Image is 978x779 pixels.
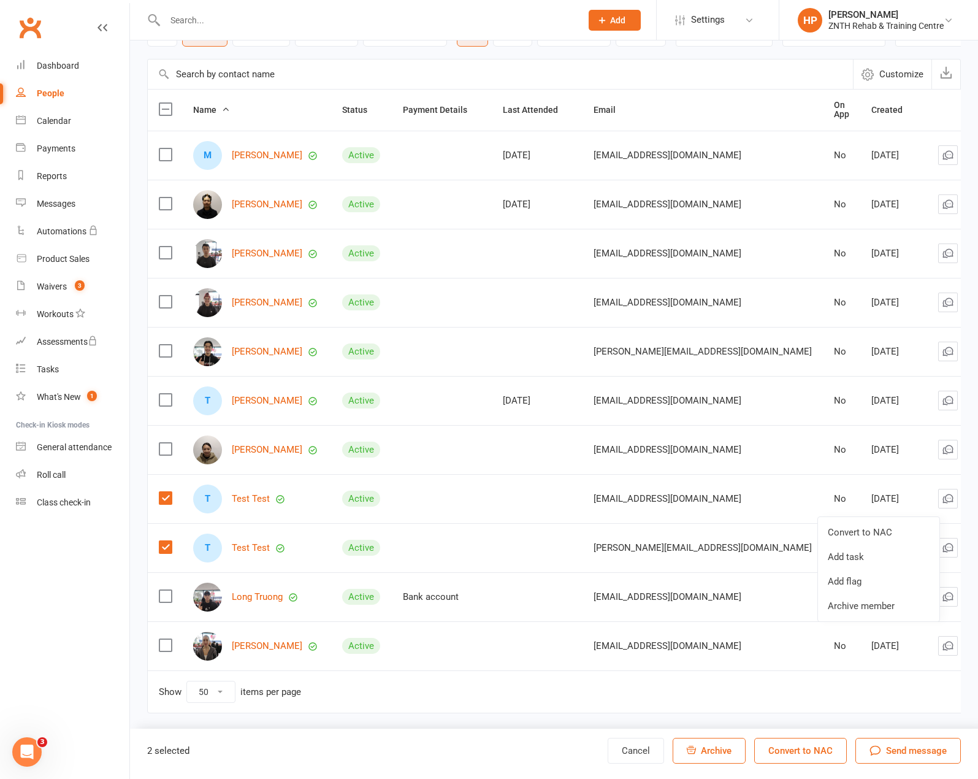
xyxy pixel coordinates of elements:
div: [DATE] [871,641,916,651]
div: Test [193,534,222,562]
div: [DATE] [503,396,571,406]
a: Automations [16,218,129,245]
span: Status [342,105,381,115]
a: [PERSON_NAME] [232,347,302,357]
div: People [37,88,64,98]
span: [PERSON_NAME][EMAIL_ADDRESS][DOMAIN_NAME] [594,536,812,559]
img: Lauren [193,632,222,661]
button: Convert to NAC [754,738,847,764]
a: Calendar [16,107,129,135]
div: [DATE] [871,297,916,308]
span: Payment Details [403,105,481,115]
div: Active [342,638,380,654]
a: People [16,80,129,107]
div: Messages [37,199,75,209]
div: [DATE] [503,199,571,210]
div: Automations [37,226,86,236]
div: Active [342,393,380,409]
img: Long [193,583,222,612]
div: HP [798,8,822,33]
a: Product Sales [16,245,129,273]
div: [DATE] [871,494,916,504]
a: Long Truong [232,592,283,602]
span: 1 [87,391,97,401]
button: Last Attended [503,102,571,117]
div: [DATE] [871,445,916,455]
span: [EMAIL_ADDRESS][DOMAIN_NAME] [594,585,741,608]
div: 2 [147,743,189,758]
div: Active [342,343,380,359]
div: Active [342,294,380,310]
a: Messages [16,190,129,218]
div: Bank account [403,592,481,602]
span: Settings [691,6,725,34]
div: Waivers [37,282,67,291]
img: Johnston [193,337,222,366]
a: What's New1 [16,383,129,411]
div: [DATE] [871,347,916,357]
div: items per page [240,687,301,697]
div: Active [342,245,380,261]
a: [PERSON_NAME] [232,199,302,210]
a: General attendance kiosk mode [16,434,129,461]
input: Search by contact name [148,59,853,89]
div: Active [342,491,380,507]
div: Assessments [37,337,97,347]
div: What's New [37,392,81,402]
input: Search... [161,12,573,29]
button: Status [342,102,381,117]
a: Archive member [818,594,939,618]
a: Convert to NAC [818,520,939,545]
span: 3 [37,737,47,747]
a: [PERSON_NAME] [232,297,302,308]
div: [PERSON_NAME] [828,9,944,20]
div: Roll call [37,470,66,480]
span: [EMAIL_ADDRESS][DOMAIN_NAME] [594,438,741,461]
a: Test Test [232,543,270,553]
a: Assessments [16,328,129,356]
span: Created [871,105,916,115]
a: Dashboard [16,52,129,80]
div: No [834,150,849,161]
div: [DATE] [871,396,916,406]
img: David [193,239,222,268]
button: Archive [673,738,746,764]
div: No [834,199,849,210]
a: [PERSON_NAME] [232,641,302,651]
div: No [834,297,849,308]
iframe: Intercom live chat [12,737,42,767]
div: No [834,494,849,504]
span: Archive [701,745,732,756]
a: [PERSON_NAME] [232,248,302,259]
div: No [834,641,849,651]
div: Active [342,442,380,458]
div: Reports [37,171,67,181]
a: Payments [16,135,129,163]
button: Customize [853,59,931,89]
div: Tasks [37,364,59,374]
span: [EMAIL_ADDRESS][DOMAIN_NAME] [594,193,741,216]
button: Cancel [608,738,664,764]
div: Tommy [193,386,222,415]
button: Add [589,10,641,31]
span: [PERSON_NAME][EMAIL_ADDRESS][DOMAIN_NAME] [594,340,812,363]
div: General attendance [37,442,112,452]
span: [EMAIL_ADDRESS][DOMAIN_NAME] [594,634,741,658]
div: Class check-in [37,497,91,507]
div: Show [159,681,301,703]
a: [PERSON_NAME] [232,445,302,455]
div: Workouts [37,309,74,319]
img: Cammie [193,436,222,464]
span: [EMAIL_ADDRESS][DOMAIN_NAME] [594,487,741,510]
span: Last Attended [503,105,571,115]
div: Test [193,485,222,513]
div: [DATE] [503,150,571,161]
span: Name [193,105,230,115]
div: Active [342,589,380,605]
a: Workouts [16,301,129,328]
div: Product Sales [37,254,90,264]
a: Clubworx [15,12,45,43]
span: Customize [879,67,923,82]
div: [DATE] [871,248,916,259]
div: Active [342,196,380,212]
